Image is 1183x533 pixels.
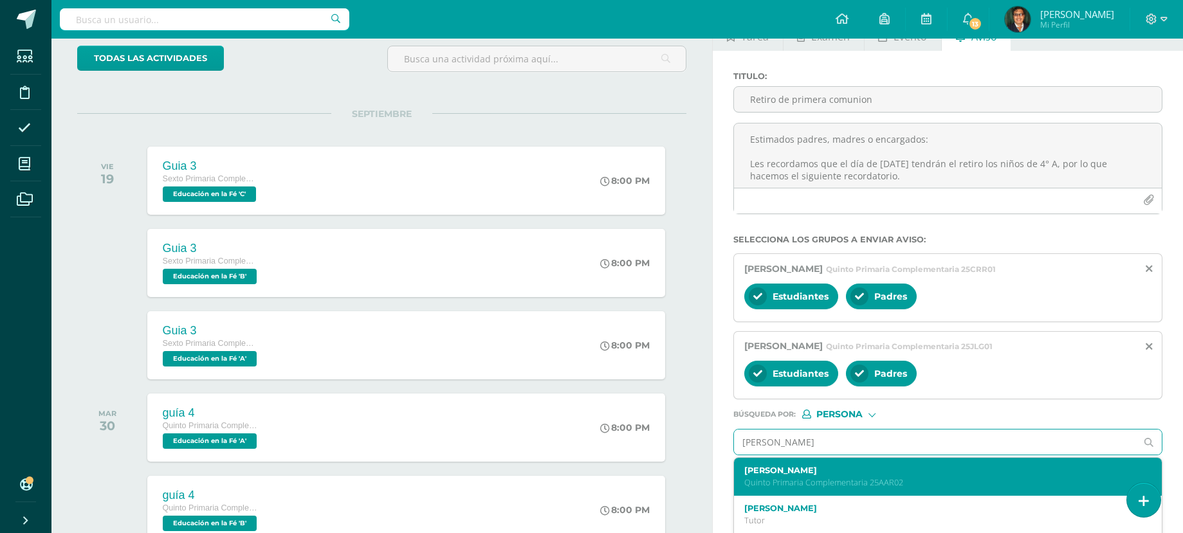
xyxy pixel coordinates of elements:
span: Estudiantes [773,291,829,302]
div: guía 4 [163,406,260,420]
span: Educación en la Fé 'B' [163,269,257,284]
input: Ej. Mario Galindo [734,429,1136,455]
span: Sexto Primaria Complementaria [163,339,259,348]
div: 30 [98,418,116,433]
div: 8:00 PM [600,422,650,433]
div: 8:00 PM [600,257,650,269]
span: [PERSON_NAME] [744,340,823,352]
span: Educación en la Fé 'B' [163,516,257,531]
span: Educación en la Fé 'C' [163,186,256,202]
div: VIE [101,162,114,171]
div: MAR [98,409,116,418]
span: Quinto Primaria Complementaria 25JLG01 [826,341,993,351]
a: Aviso [942,20,1011,51]
span: Búsqueda por : [733,411,796,418]
span: Persona [816,411,863,418]
input: Busca una actividad próxima aquí... [388,46,686,71]
span: Educación en la Fé 'A' [163,351,257,366]
span: Quinto Primaria Complementaria [163,421,259,430]
div: 19 [101,171,114,186]
img: b9c1b873ac2977ebc1e76ab11d9f1297.png [1005,6,1031,32]
span: Mi Perfil [1040,19,1114,30]
a: Evento [865,20,941,51]
span: Padres [874,368,907,379]
span: [PERSON_NAME] [1040,8,1114,21]
span: Estudiantes [773,368,829,379]
span: Sexto Primaria Complementaria [163,174,259,183]
span: SEPTIEMBRE [331,108,432,120]
div: Guia 3 [163,242,260,255]
span: Educación en la Fé 'A' [163,433,257,449]
div: Guia 3 [163,159,259,173]
label: [PERSON_NAME] [744,465,1133,475]
span: Quinto Primaria Complementaria 25CRR01 [826,264,996,274]
label: Selecciona los grupos a enviar aviso : [733,235,1162,244]
div: guía 4 [163,489,260,502]
div: 8:00 PM [600,175,650,186]
input: Busca un usuario... [60,8,349,30]
span: [PERSON_NAME] [744,263,823,275]
label: [PERSON_NAME] [744,503,1133,513]
div: 8:00 PM [600,339,650,351]
span: Sexto Primaria Complementaria [163,257,259,266]
a: Tarea [713,20,782,51]
span: Quinto Primaria Complementaria [163,503,259,512]
div: Guia 3 [163,324,260,338]
span: 13 [968,17,982,31]
a: todas las Actividades [77,46,224,71]
a: Examen [784,20,864,51]
span: Padres [874,291,907,302]
textarea: Estimados padres, madres o encargados: Les recordamos que el día de [DATE] tendrán el retiro los ... [734,123,1162,188]
div: [object Object] [802,410,899,419]
label: Titulo : [733,71,1162,81]
input: Titulo [734,87,1162,112]
div: 8:00 PM [600,504,650,516]
p: Quinto Primaria Complementaria 25AAR02 [744,477,1133,488]
p: Tutor [744,515,1133,526]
